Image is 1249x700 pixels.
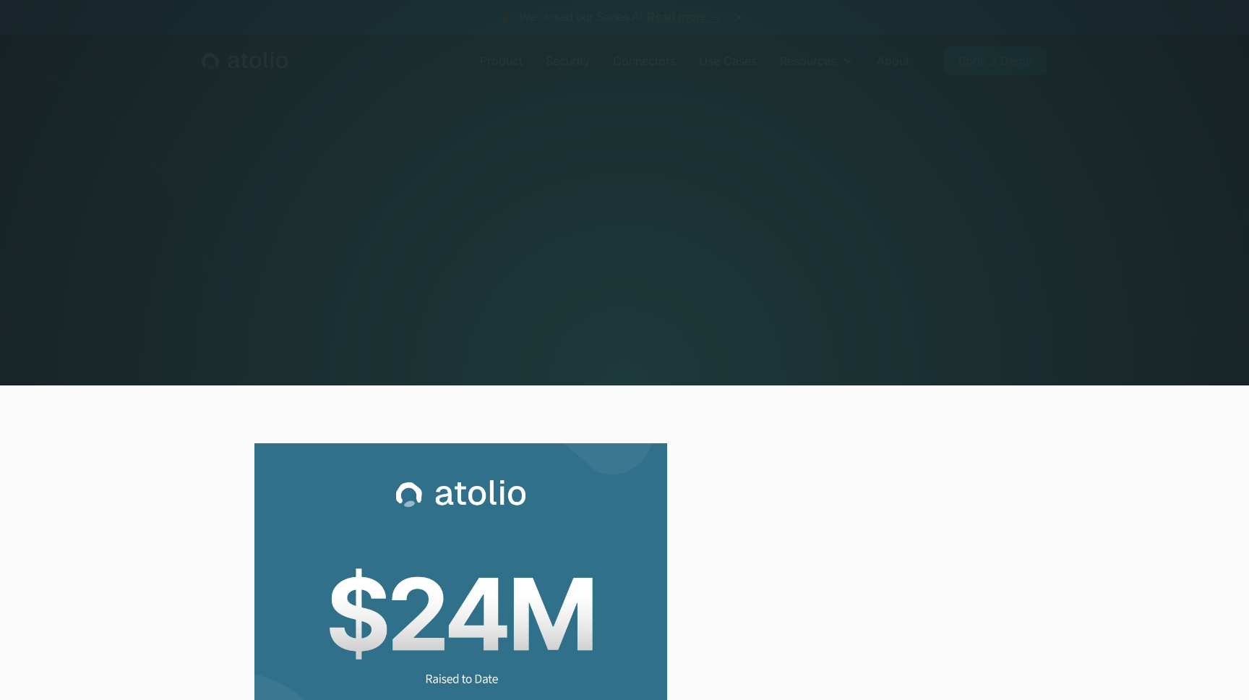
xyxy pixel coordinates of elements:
span: 🎉 We closed our Series A! [502,9,721,26]
div: Resources [768,46,865,75]
a: About [865,46,921,75]
a: Book a Demo [944,46,1047,75]
div: Resources [780,52,836,69]
button: × [730,9,747,25]
a: Connectors [601,46,687,75]
a: Product [468,46,534,75]
a: Use Cases [687,46,768,75]
a: Read more → [647,11,721,23]
a: home [202,51,288,70]
a: Security [534,46,601,75]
